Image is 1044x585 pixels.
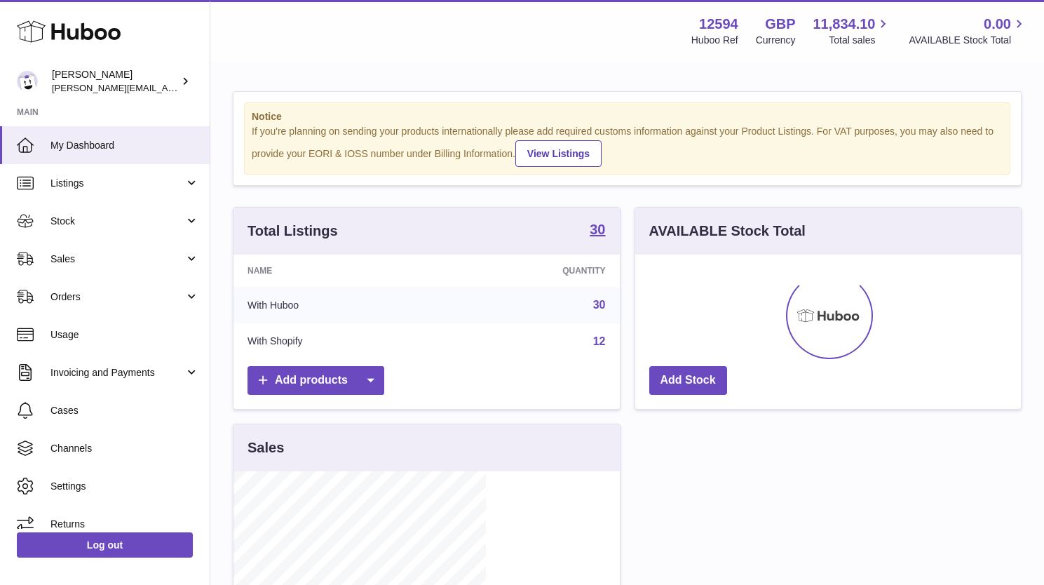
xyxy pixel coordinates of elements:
div: If you're planning on sending your products internationally please add required customs informati... [252,125,1003,167]
td: With Shopify [233,323,442,360]
td: With Huboo [233,287,442,323]
span: 0.00 [984,15,1011,34]
span: Sales [50,253,184,266]
span: Returns [50,518,199,531]
span: Invoicing and Payments [50,366,184,379]
a: 30 [593,299,606,311]
span: Total sales [829,34,891,47]
span: Channels [50,442,199,455]
strong: 12594 [699,15,738,34]
span: Settings [50,480,199,493]
span: AVAILABLE Stock Total [909,34,1027,47]
span: 11,834.10 [813,15,875,34]
span: [PERSON_NAME][EMAIL_ADDRESS][DOMAIN_NAME] [52,82,281,93]
h3: Sales [248,438,284,457]
span: My Dashboard [50,139,199,152]
a: Add products [248,366,384,395]
a: 12 [593,335,606,347]
span: Usage [50,328,199,342]
span: Cases [50,404,199,417]
div: Huboo Ref [691,34,738,47]
div: Currency [756,34,796,47]
a: 30 [590,222,605,239]
strong: Notice [252,110,1003,123]
div: [PERSON_NAME] [52,68,178,95]
th: Quantity [442,255,620,287]
span: Stock [50,215,184,228]
a: Add Stock [649,366,727,395]
strong: 30 [590,222,605,236]
strong: GBP [765,15,795,34]
a: Log out [17,532,193,558]
img: owen@wearemakewaves.com [17,71,38,92]
a: 0.00 AVAILABLE Stock Total [909,15,1027,47]
h3: Total Listings [248,222,338,241]
span: Orders [50,290,184,304]
th: Name [233,255,442,287]
a: View Listings [515,140,602,167]
a: 11,834.10 Total sales [813,15,891,47]
h3: AVAILABLE Stock Total [649,222,806,241]
span: Listings [50,177,184,190]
